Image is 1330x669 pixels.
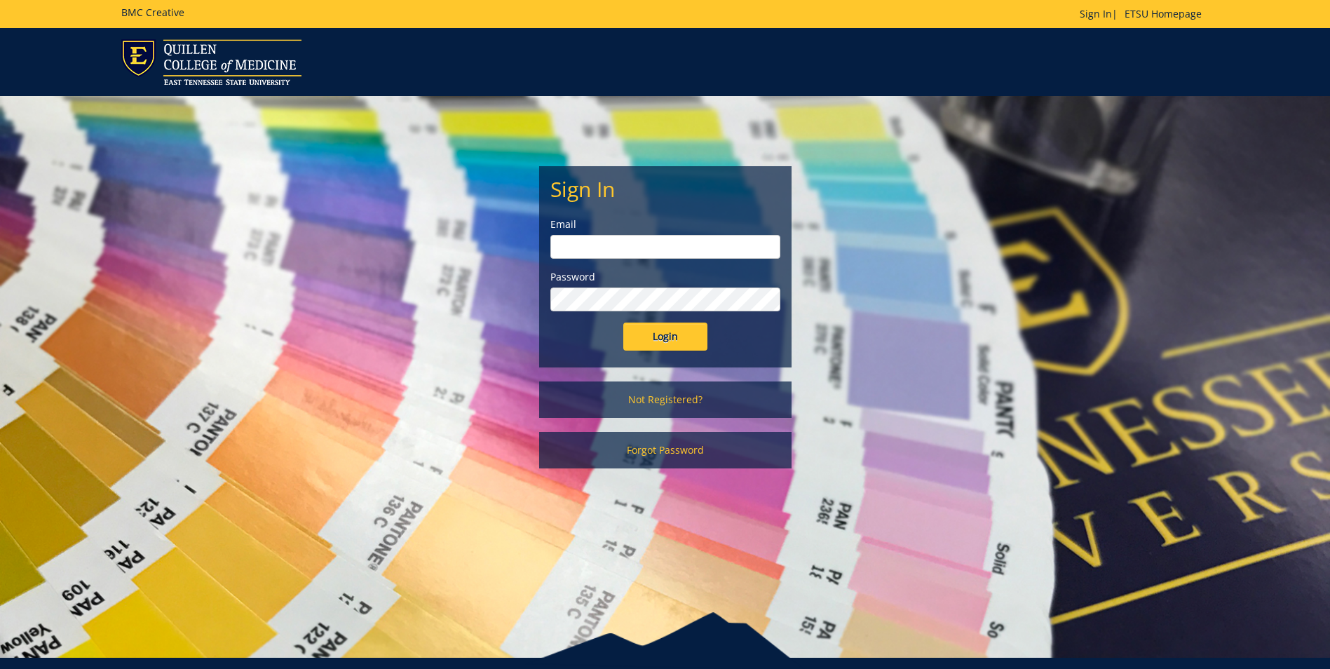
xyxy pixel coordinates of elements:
[550,177,780,201] h2: Sign In
[1080,7,1112,20] a: Sign In
[121,39,301,85] img: ETSU logo
[1118,7,1209,20] a: ETSU Homepage
[539,432,792,468] a: Forgot Password
[539,381,792,418] a: Not Registered?
[1080,7,1209,21] p: |
[550,270,780,284] label: Password
[550,217,780,231] label: Email
[121,7,184,18] h5: BMC Creative
[623,323,707,351] input: Login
